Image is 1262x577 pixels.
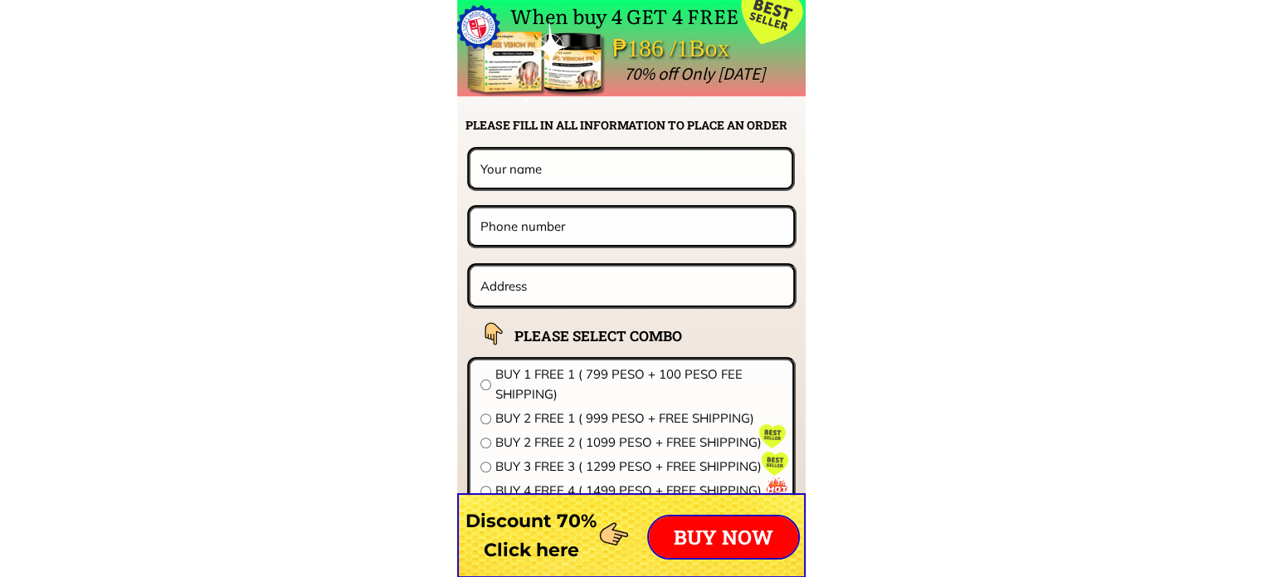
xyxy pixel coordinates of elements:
[476,150,786,187] input: Your name
[476,266,788,306] input: Address
[495,481,782,501] span: BUY 4 FREE 4 ( 1499 PESO + FREE SHIPPING)
[495,433,782,452] span: BUY 2 FREE 2 ( 1099 PESO + FREE SHIPPING)
[495,408,782,428] span: BUY 2 FREE 1 ( 999 PESO + FREE SHIPPING)
[495,457,782,477] span: BUY 3 FREE 3 ( 1299 PESO + FREE SHIPPING)
[495,364,782,404] span: BUY 1 FREE 1 ( 799 PESO + 100 PESO FEE SHIPPING)
[514,325,724,347] h2: PLEASE SELECT COMBO
[476,208,787,244] input: Phone number
[624,60,1136,88] div: 70% off Only [DATE]
[612,29,777,68] div: ₱186 /1Box
[465,116,804,134] h2: PLEASE FILL IN ALL INFORMATION TO PLACE AN ORDER
[649,516,798,558] p: BUY NOW
[457,506,606,565] h3: Discount 70% Click here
